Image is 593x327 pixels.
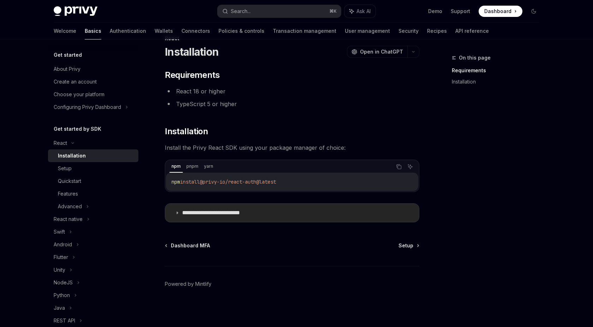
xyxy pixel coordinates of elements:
[394,162,403,171] button: Copy the contents from the code block
[165,99,419,109] li: TypeScript 5 or higher
[48,162,138,175] a: Setup
[58,202,82,211] div: Advanced
[184,162,200,171] div: pnpm
[451,8,470,15] a: Support
[54,65,80,73] div: About Privy
[48,88,138,101] a: Choose your platform
[218,23,264,39] a: Policies & controls
[273,23,336,39] a: Transaction management
[165,69,220,81] span: Requirements
[54,304,65,312] div: Java
[54,125,101,133] h5: Get started by SDK
[181,23,210,39] a: Connectors
[399,242,413,249] span: Setup
[48,149,138,162] a: Installation
[427,23,447,39] a: Recipes
[479,6,522,17] a: Dashboard
[54,266,65,274] div: Unity
[54,215,83,223] div: React native
[166,242,210,249] a: Dashboard MFA
[172,179,180,185] span: npm
[54,139,67,147] div: React
[452,76,545,87] a: Installation
[155,23,173,39] a: Wallets
[357,8,371,15] span: Ask AI
[54,6,97,16] img: dark logo
[85,23,101,39] a: Basics
[231,7,251,16] div: Search...
[58,177,81,185] div: Quickstart
[54,278,73,287] div: NodeJS
[202,162,215,171] div: yarn
[165,45,218,58] h1: Installation
[110,23,146,39] a: Authentication
[329,8,337,14] span: ⌘ K
[347,46,407,58] button: Open in ChatGPT
[54,23,76,39] a: Welcome
[399,23,419,39] a: Security
[54,90,104,99] div: Choose your platform
[48,175,138,187] a: Quickstart
[58,190,78,198] div: Features
[54,51,82,59] h5: Get started
[165,126,208,137] span: Installation
[54,103,121,111] div: Configuring Privy Dashboard
[48,75,138,88] a: Create an account
[58,152,86,160] div: Installation
[54,78,97,86] div: Create an account
[428,8,442,15] a: Demo
[54,228,65,236] div: Swift
[54,291,70,300] div: Python
[48,63,138,75] a: About Privy
[399,242,419,249] a: Setup
[484,8,511,15] span: Dashboard
[455,23,489,39] a: API reference
[452,65,545,76] a: Requirements
[165,280,211,288] a: Powered by Mintlify
[217,5,341,18] button: Search...⌘K
[48,187,138,200] a: Features
[459,54,491,62] span: On this page
[200,179,276,185] span: @privy-io/react-auth@latest
[360,48,403,55] span: Open in ChatGPT
[58,164,72,173] div: Setup
[528,6,539,17] button: Toggle dark mode
[171,242,210,249] span: Dashboard MFA
[345,5,376,18] button: Ask AI
[54,316,75,325] div: REST API
[406,162,415,171] button: Ask AI
[54,240,72,249] div: Android
[345,23,390,39] a: User management
[165,86,419,96] li: React 18 or higher
[165,143,419,153] span: Install the Privy React SDK using your package manager of choice:
[54,253,68,261] div: Flutter
[169,162,183,171] div: npm
[180,179,200,185] span: install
